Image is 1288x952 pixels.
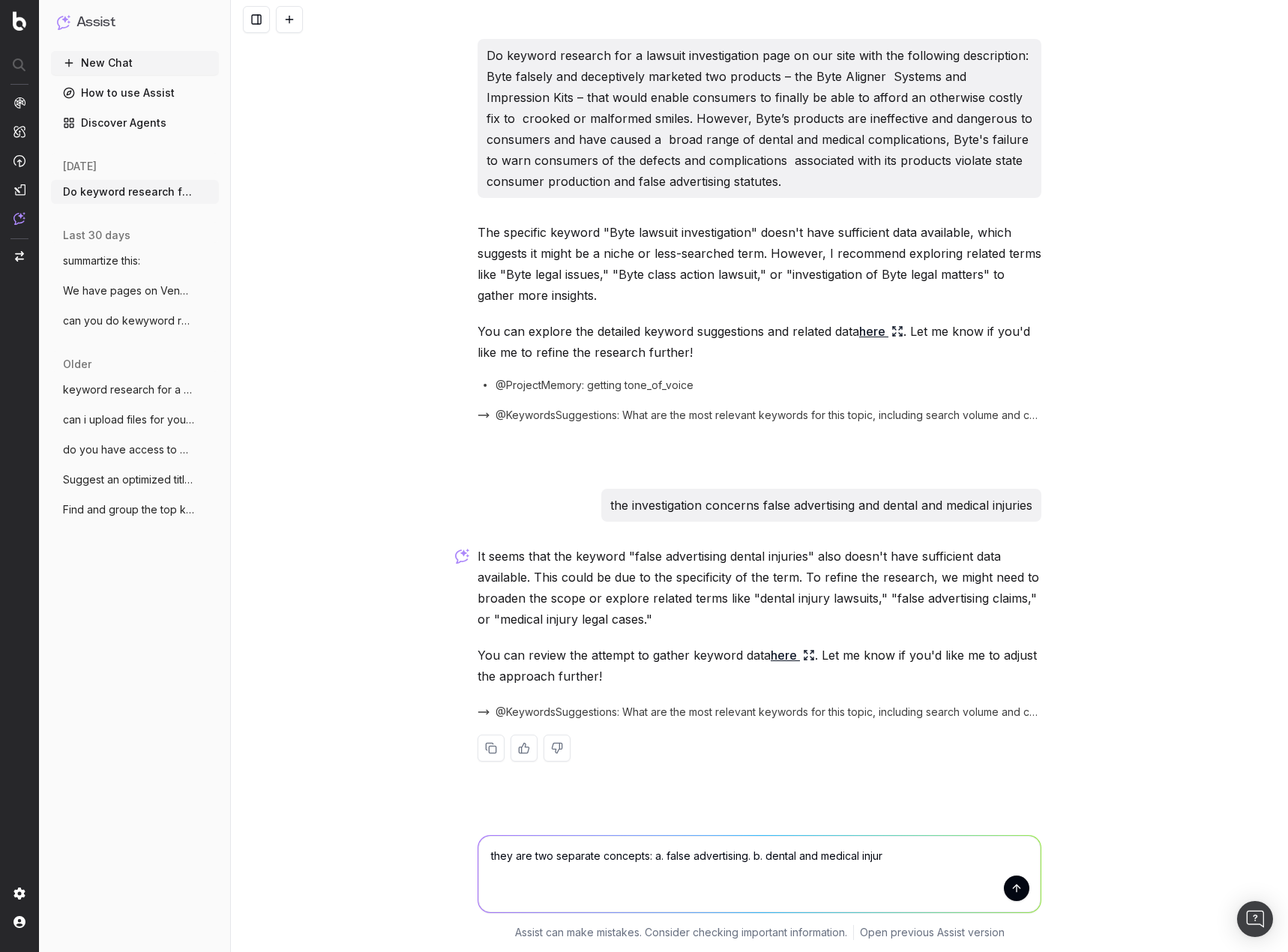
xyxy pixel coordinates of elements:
span: Do keyword research for a lawsuit invest [63,184,195,199]
button: New Chat [51,51,219,75]
img: Assist [13,212,25,225]
button: Find and group the top keywords for acco [51,498,219,522]
img: Botify logo [13,11,26,31]
h1: Assist [76,12,115,33]
button: do you have access to my SEM Rush data [51,438,219,462]
span: summartize this: [63,253,140,268]
p: Assist can make mistakes. Consider checking important information. [515,925,847,940]
p: The specific keyword "Byte lawsuit investigation" doesn't have sufficient data available, which s... [478,222,1041,306]
img: Activation [13,154,25,167]
button: We have pages on Venmo and CashApp refer [51,279,219,303]
p: It seems that the keyword "false advertising dental injuries" also doesn't have sufficient data a... [478,546,1041,630]
span: @KeywordsSuggestions: What are the most relevant keywords for this topic, including search volume... [496,705,1041,720]
a: Open previous Assist version [860,925,1005,940]
span: Find and group the top keywords for acco [63,502,195,517]
img: Assist [57,15,70,29]
button: Assist [57,12,213,33]
img: My account [13,916,25,928]
span: keyword research for a page about a mass [63,382,195,397]
span: last 30 days [63,228,130,243]
a: here [771,645,815,666]
span: older [63,357,91,372]
button: can you do kewyword research for this pa [51,309,219,333]
textarea: they are two separate concepts: a. false advertising. b. dental and medical injur [478,836,1041,912]
span: can you do kewyword research for this pa [63,313,195,328]
button: Suggest an optimized title and descripti [51,468,219,492]
span: [DATE] [63,159,97,174]
button: Do keyword research for a lawsuit invest [51,180,219,204]
p: Do keyword research for a lawsuit investigation page on our site with the following description: ... [487,45,1032,192]
a: Discover Agents [51,111,219,135]
p: You can review the attempt to gather keyword data . Let me know if you'd like me to adjust the ap... [478,645,1041,687]
img: Intelligence [13,125,25,138]
span: @KeywordsSuggestions: What are the most relevant keywords for this topic, including search volume... [496,408,1041,423]
img: Botify assist logo [455,549,469,564]
button: summartize this: [51,249,219,273]
span: Suggest an optimized title and descripti [63,472,195,487]
p: the investigation concerns false advertising and dental and medical injuries [610,495,1032,516]
span: We have pages on Venmo and CashApp refer [63,283,195,298]
button: @KeywordsSuggestions: What are the most relevant keywords for this topic, including search volume... [478,408,1041,423]
img: Setting [13,888,25,900]
p: You can explore the detailed keyword suggestions and related data . Let me know if you'd like me ... [478,321,1041,363]
a: How to use Assist [51,81,219,105]
img: Analytics [13,97,25,109]
img: Studio [13,184,25,196]
span: do you have access to my SEM Rush data [63,442,195,457]
button: can i upload files for you to analyze [51,408,219,432]
button: @KeywordsSuggestions: What are the most relevant keywords for this topic, including search volume... [478,705,1041,720]
span: can i upload files for you to analyze [63,412,195,427]
button: keyword research for a page about a mass [51,378,219,402]
img: Switch project [15,251,24,262]
a: here [859,321,903,342]
div: Open Intercom Messenger [1237,901,1273,937]
span: @ProjectMemory: getting tone_of_voice [496,378,693,393]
